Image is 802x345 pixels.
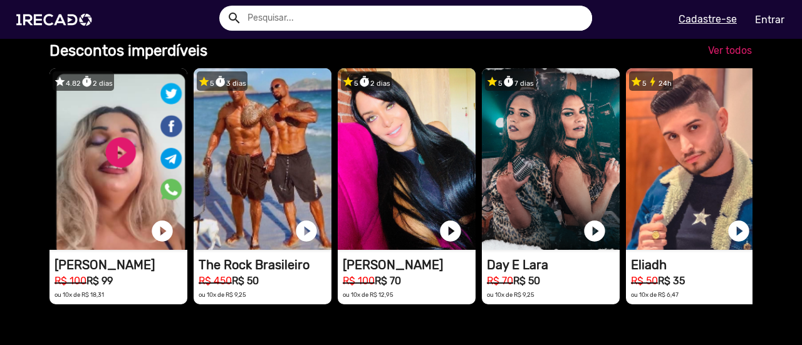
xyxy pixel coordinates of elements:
[199,275,232,287] small: R$ 450
[582,219,607,244] a: play_circle_filled
[658,275,685,287] b: R$ 35
[227,11,242,26] mat-icon: Example home icon
[55,291,104,298] small: ou 10x de R$ 18,31
[513,275,540,287] b: R$ 50
[482,68,620,250] video: 1RECADO vídeos dedicados para fãs e empresas
[631,291,679,298] small: ou 10x de R$ 6,47
[55,257,187,272] h1: [PERSON_NAME]
[294,219,319,244] a: play_circle_filled
[343,257,476,272] h1: [PERSON_NAME]
[438,219,463,244] a: play_circle_filled
[631,257,764,272] h1: Eliadh
[199,291,246,298] small: ou 10x de R$ 9,25
[708,44,752,56] span: Ver todos
[232,275,259,287] b: R$ 50
[343,275,375,287] small: R$ 100
[49,68,187,250] video: 1RECADO vídeos dedicados para fãs e empresas
[150,219,175,244] a: play_circle_filled
[222,6,244,28] button: Example home icon
[49,42,207,59] b: Descontos imperdíveis
[679,13,737,25] u: Cadastre-se
[238,6,592,31] input: Pesquisar...
[199,257,331,272] h1: The Rock Brasileiro
[487,275,513,287] small: R$ 70
[194,68,331,250] video: 1RECADO vídeos dedicados para fãs e empresas
[626,68,764,250] video: 1RECADO vídeos dedicados para fãs e empresas
[375,275,401,287] b: R$ 70
[338,68,476,250] video: 1RECADO vídeos dedicados para fãs e empresas
[631,275,658,287] small: R$ 50
[726,219,751,244] a: play_circle_filled
[55,275,86,287] small: R$ 100
[487,257,620,272] h1: Day E Lara
[487,291,534,298] small: ou 10x de R$ 9,25
[747,9,793,31] a: Entrar
[343,291,393,298] small: ou 10x de R$ 12,95
[86,275,113,287] b: R$ 99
